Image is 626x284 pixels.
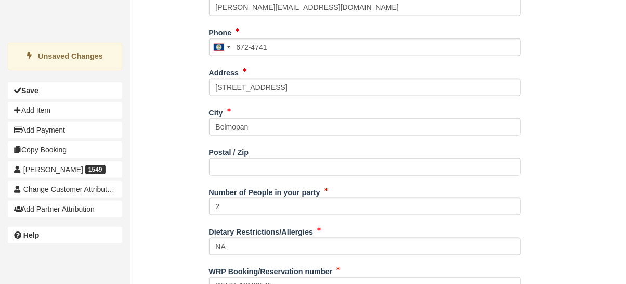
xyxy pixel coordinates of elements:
span: [PERSON_NAME] [23,165,83,174]
label: City [209,104,223,119]
a: [PERSON_NAME] 1549 [8,161,122,178]
span: 1549 [85,165,106,174]
b: Help [23,231,39,239]
label: Dietary Restrictions/Allergies [209,223,314,238]
button: Add Payment [8,122,122,138]
button: Change Customer Attribution [8,181,122,198]
a: Help [8,227,122,243]
label: WRP Booking/Reservation number [209,263,333,278]
label: Phone [209,24,232,38]
button: Add Partner Attribution [8,201,122,217]
label: Number of People in your party [209,184,320,198]
div: Belize: +501 [210,39,233,56]
button: Add Item [8,102,122,119]
label: Postal / Zip [209,144,249,158]
button: Save [8,82,122,99]
strong: Unsaved Changes [38,52,103,60]
span: Change Customer Attribution [23,185,117,193]
button: Copy Booking [8,141,122,158]
b: Save [21,86,38,95]
label: Address [209,64,239,79]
